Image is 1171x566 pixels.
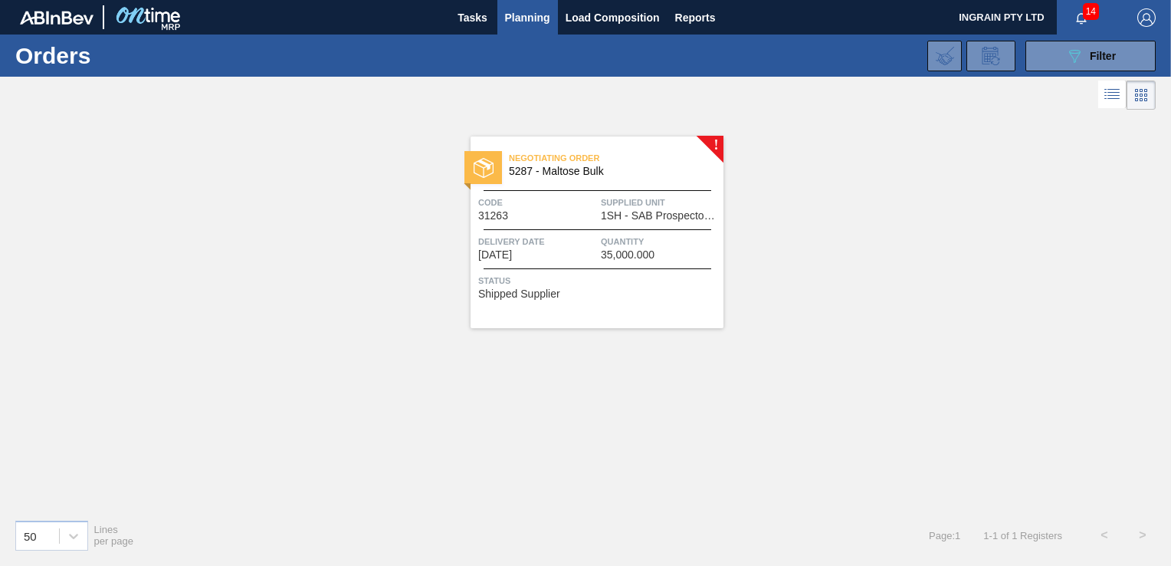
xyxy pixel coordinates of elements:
[15,47,235,64] h1: Orders
[478,210,508,222] span: 31263
[566,8,660,27] span: Load Composition
[478,273,720,288] span: Status
[478,288,560,300] span: Shipped Supplier
[478,249,512,261] span: 09/07/2025
[983,530,1062,541] span: 1 - 1 of 1 Registers
[1127,81,1156,110] div: Card Vision
[478,195,597,210] span: Code
[24,529,37,542] div: 50
[1123,516,1162,554] button: >
[1025,41,1156,71] button: Filter
[456,8,490,27] span: Tasks
[478,234,597,249] span: Delivery Date
[509,150,723,166] span: Negotiating Order
[929,530,960,541] span: Page : 1
[675,8,716,27] span: Reports
[1085,516,1123,554] button: <
[20,11,93,25] img: TNhmsLtSVTkK8tSr43FrP2fwEKptu5GPRR3wAAAABJRU5ErkJggg==
[601,234,720,249] span: Quantity
[601,210,720,222] span: 1SH - SAB Prospecton Brewery
[1057,7,1106,28] button: Notifications
[505,8,550,27] span: Planning
[1083,3,1099,20] span: 14
[1090,50,1116,62] span: Filter
[927,41,962,71] div: Import Order Negotiation
[601,195,720,210] span: Supplied Unit
[448,137,723,328] a: !statusNegotiating Order5287 - Maltose BulkCode31263Supplied Unit1SH - SAB Prospecton BreweryDeli...
[1098,81,1127,110] div: List Vision
[1137,8,1156,27] img: Logout
[509,166,711,177] span: 5287 - Maltose Bulk
[966,41,1015,71] div: Order Review Request
[474,158,494,178] img: status
[601,249,654,261] span: 35,000.000
[94,524,134,547] span: Lines per page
